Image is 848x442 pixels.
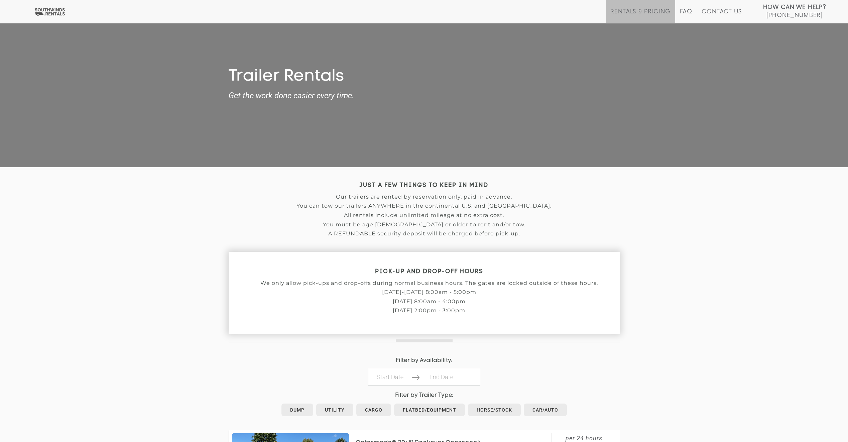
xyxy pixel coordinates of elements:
p: Our trailers are rented by reservation only, paid in advance. [229,194,620,200]
h1: Trailer Rentals [229,67,620,87]
a: Flatbed/Equipment [394,404,465,416]
img: Southwinds Rentals Logo [33,8,66,16]
strong: JUST A FEW THINGS TO KEEP IN MIND [360,183,488,188]
p: [DATE] 8:00am - 4:00pm [229,299,630,305]
strong: PICK-UP AND DROP-OFF HOURS [375,269,483,274]
a: Rentals & Pricing [610,8,670,23]
a: Dump [281,404,313,416]
p: [DATE] 2:00pm - 3:00pm [229,308,630,314]
a: FAQ [680,8,693,23]
p: You can tow our trailers ANYWHERE in the continental U.S. and [GEOGRAPHIC_DATA]. [229,203,620,209]
a: Horse/Stock [468,404,521,416]
strong: How Can We Help? [763,4,826,11]
h4: Filter by Availability: [229,357,620,364]
a: Utility [316,404,353,416]
strong: Get the work done easier every time. [229,91,620,100]
a: Contact Us [702,8,741,23]
p: All rentals include unlimited mileage at no extra cost. [229,212,620,218]
a: Cargo [356,404,391,416]
p: [DATE]-[DATE] 8:00am - 5:00pm [229,289,630,295]
h4: Filter by Trailer Type: [229,392,620,399]
a: Car/Auto [524,404,567,416]
p: We only allow pick-ups and drop-offs during normal business hours. The gates are locked outside o... [229,280,630,286]
p: A REFUNDABLE security deposit will be charged before pick-up. [229,231,620,237]
span: [PHONE_NUMBER] [766,12,823,19]
p: You must be age [DEMOGRAPHIC_DATA] or older to rent and/or tow. [229,222,620,228]
a: How Can We Help? [PHONE_NUMBER] [763,3,826,18]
